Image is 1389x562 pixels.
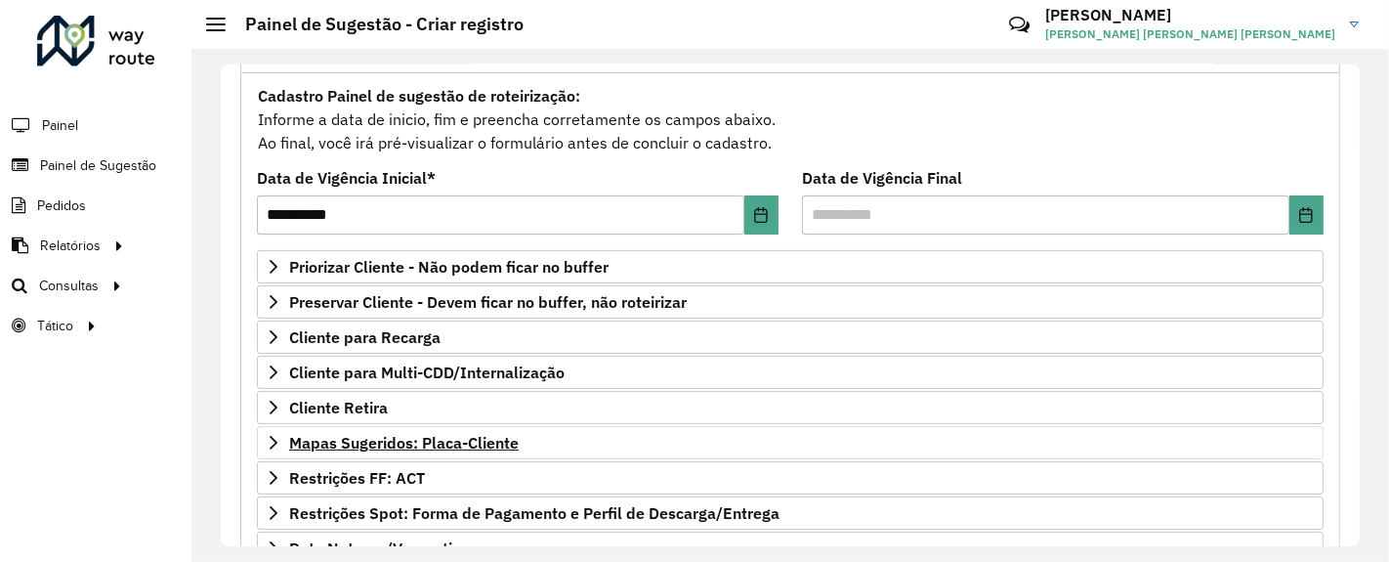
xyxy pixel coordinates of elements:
[1045,6,1335,24] h3: [PERSON_NAME]
[257,250,1324,283] a: Priorizar Cliente - Não podem ficar no buffer
[289,470,425,486] span: Restrições FF: ACT
[37,316,73,336] span: Tático
[257,356,1324,389] a: Cliente para Multi-CDD/Internalização
[998,4,1040,46] a: Contato Rápido
[257,426,1324,459] a: Mapas Sugeridos: Placa-Cliente
[289,435,519,451] span: Mapas Sugeridos: Placa-Cliente
[289,329,441,345] span: Cliente para Recarga
[289,505,779,521] span: Restrições Spot: Forma de Pagamento e Perfil de Descarga/Entrega
[289,400,388,415] span: Cliente Retira
[289,294,687,310] span: Preservar Cliente - Devem ficar no buffer, não roteirizar
[289,365,565,380] span: Cliente para Multi-CDD/Internalização
[289,259,609,275] span: Priorizar Cliente - Não podem ficar no buffer
[40,236,101,256] span: Relatórios
[258,86,580,106] strong: Cadastro Painel de sugestão de roteirização:
[257,391,1324,424] a: Cliente Retira
[289,540,470,556] span: Rota Noturna/Vespertina
[257,461,1324,495] a: Restrições FF: ACT
[257,166,436,190] label: Data de Vigência Inicial
[257,83,1324,155] div: Informe a data de inicio, fim e preencha corretamente os campos abaixo. Ao final, você irá pré-vi...
[39,276,99,296] span: Consultas
[257,321,1324,354] a: Cliente para Recarga
[42,115,78,136] span: Painel
[1045,25,1335,43] span: [PERSON_NAME] [PERSON_NAME] [PERSON_NAME]
[40,155,156,176] span: Painel de Sugestão
[226,14,524,35] h2: Painel de Sugestão - Criar registro
[257,285,1324,319] a: Preservar Cliente - Devem ficar no buffer, não roteirizar
[37,195,86,216] span: Pedidos
[257,497,1324,530] a: Restrições Spot: Forma de Pagamento e Perfil de Descarga/Entrega
[744,195,779,235] button: Choose Date
[1289,195,1324,235] button: Choose Date
[802,166,962,190] label: Data de Vigência Final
